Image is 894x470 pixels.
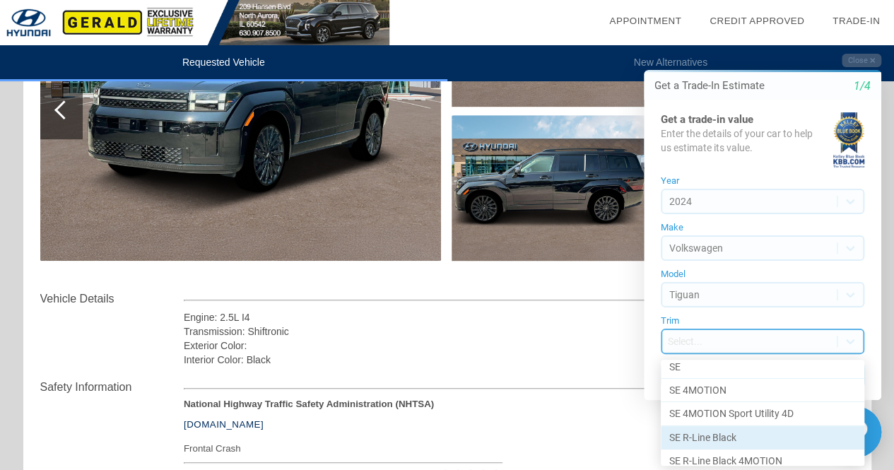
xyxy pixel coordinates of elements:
div: Vehicle Details [40,290,184,307]
div: Engine: 2.5L I4 [184,310,852,324]
div: Transmission: Shiftronic [184,324,852,339]
a: Appointment [609,16,681,26]
div: Exterior Color: [184,339,852,353]
a: Credit Approved [710,16,804,26]
div: Frontal Crash [184,440,502,457]
div: SE R-Line Black 4MOTION [47,409,250,432]
div: Interior Color: Black [184,353,852,367]
strong: National Highway Traffic Safety Administration (NHTSA) [184,399,434,409]
img: New-2025-Hyundai-SantaFe-CalligraphyAWD-ID23714317306-aHR0cDovL2ltYWdlcy51bml0c2ludmVudG9yeS5jb20... [452,115,646,261]
div: Safety Information [40,379,184,396]
iframe: Chat Assistance [614,41,894,470]
a: Trade-In [833,16,880,26]
a: [DOMAIN_NAME] [184,419,264,430]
